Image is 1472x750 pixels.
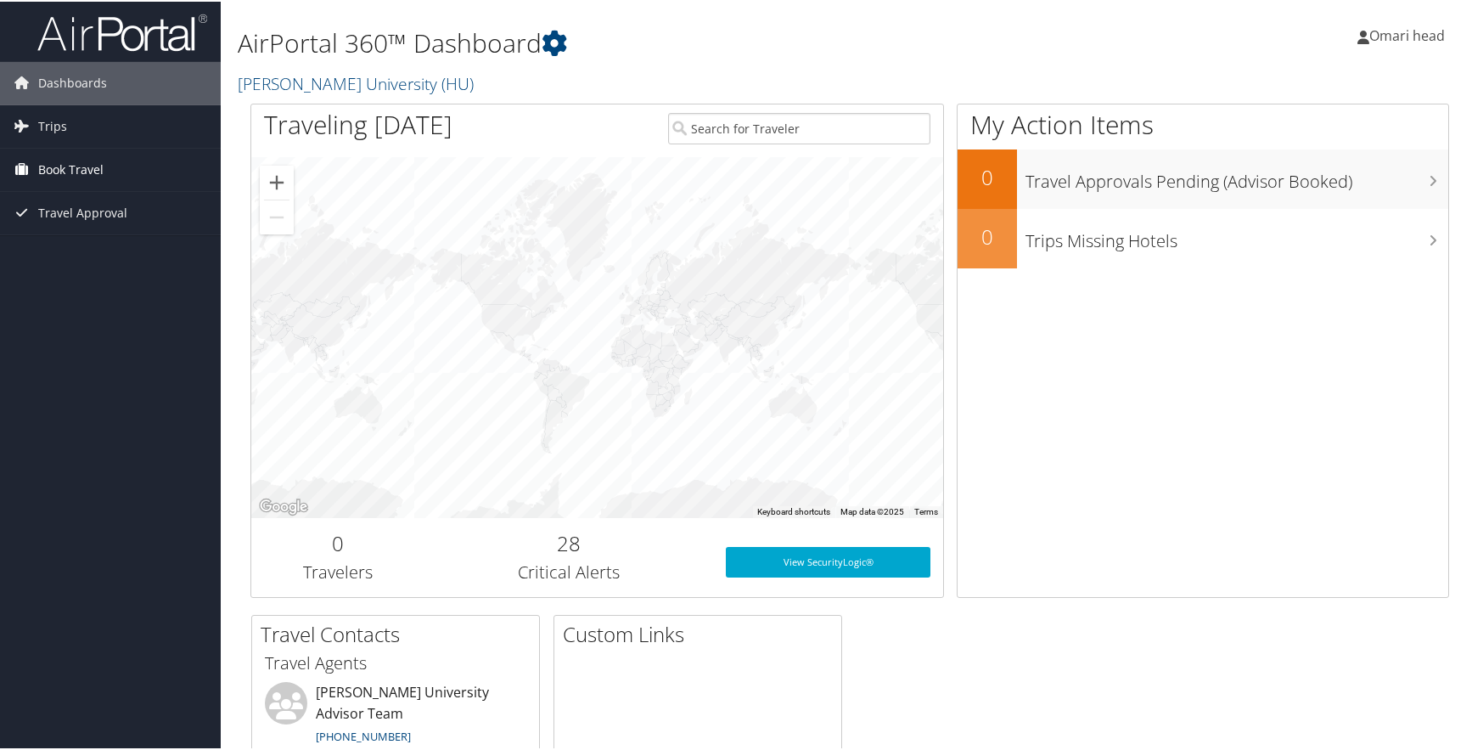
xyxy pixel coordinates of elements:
h3: Travel Approvals Pending (Advisor Booked) [1025,160,1448,192]
li: [PERSON_NAME] University Advisor Team [256,680,535,750]
h3: Travelers [264,559,412,583]
span: Dashboards [38,60,107,103]
button: Zoom in [260,164,294,198]
img: airportal-logo.png [37,11,207,51]
h2: 0 [958,221,1017,250]
a: Open this area in Google Maps (opens a new window) [256,494,312,516]
h2: Travel Contacts [261,618,539,647]
a: 0Travel Approvals Pending (Advisor Booked) [958,148,1448,207]
button: Keyboard shortcuts [757,505,830,516]
a: Omari head [1357,8,1462,59]
a: View SecurityLogic® [726,545,931,576]
span: Book Travel [38,147,104,189]
span: Map data ©2025 [840,505,904,515]
h3: Critical Alerts [437,559,700,583]
a: Terms (opens in new tab) [914,505,938,515]
h2: Custom Links [563,618,841,647]
a: [PERSON_NAME] University (HU) [238,70,478,93]
span: Trips [38,104,67,146]
h2: 28 [437,527,700,556]
h1: AirPortal 360™ Dashboard [238,24,1053,59]
a: [PHONE_NUMBER] [316,727,411,742]
h1: Traveling [DATE] [264,105,452,141]
h3: Trips Missing Hotels [1025,219,1448,251]
span: Travel Approval [38,190,127,233]
h3: Travel Agents [265,650,526,674]
h2: 0 [264,527,412,556]
button: Zoom out [260,199,294,233]
span: Omari head [1369,25,1445,43]
h1: My Action Items [958,105,1448,141]
input: Search for Traveler [668,111,931,143]
a: 0Trips Missing Hotels [958,207,1448,267]
img: Google [256,494,312,516]
h2: 0 [958,161,1017,190]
